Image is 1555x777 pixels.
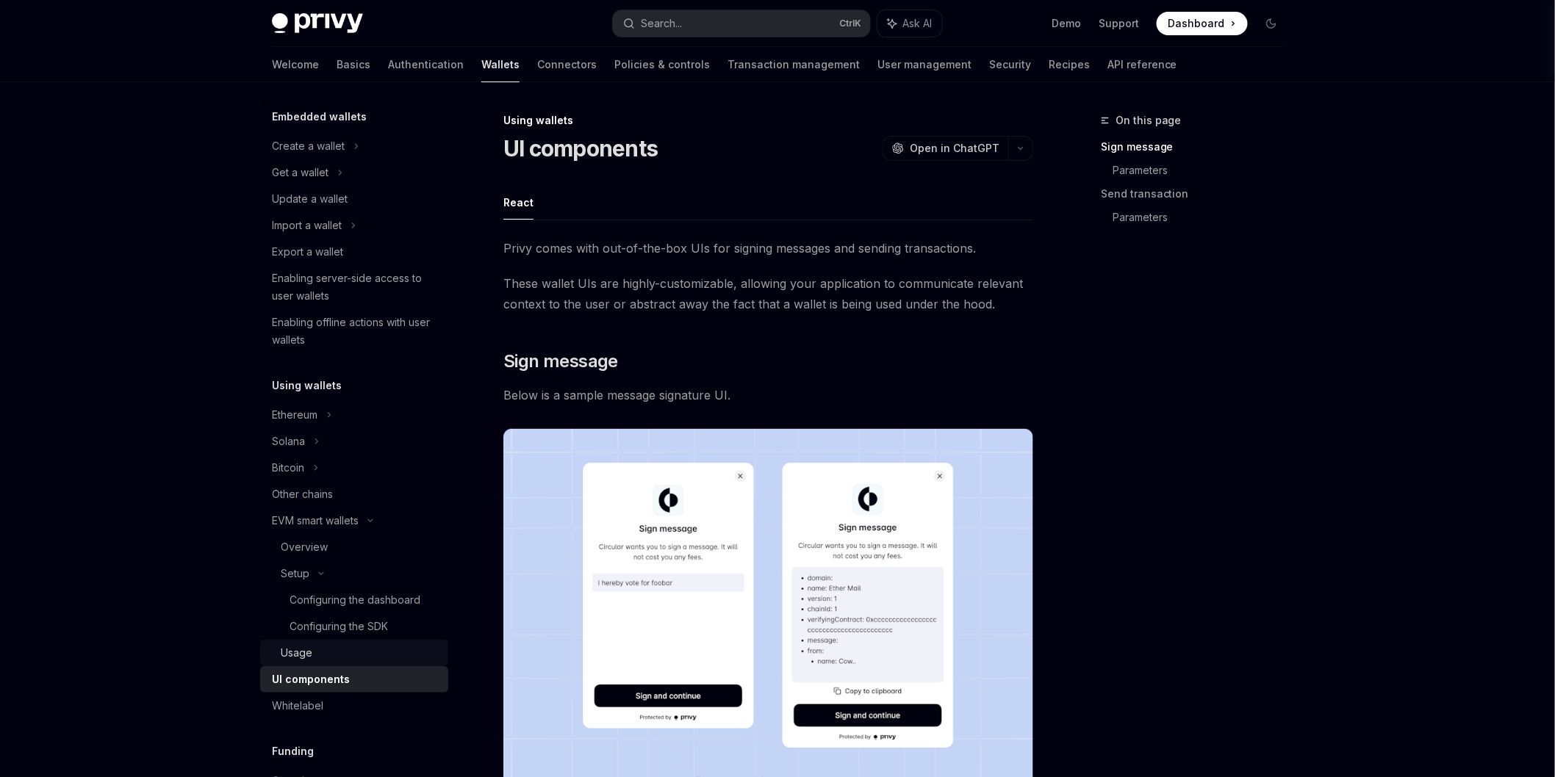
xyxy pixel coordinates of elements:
[388,47,464,82] a: Authentication
[272,485,333,503] div: Other chains
[614,47,710,82] a: Policies & controls
[281,644,312,662] div: Usage
[260,587,448,613] a: Configuring the dashboard
[272,164,328,181] div: Get a wallet
[910,141,999,156] span: Open in ChatGPT
[272,671,350,688] div: UI components
[260,239,448,265] a: Export a wallet
[1052,16,1081,31] a: Demo
[1116,112,1182,129] span: On this page
[260,265,448,309] a: Enabling server-side access to user wallets
[272,697,323,715] div: Whitelabel
[281,565,309,582] div: Setup
[290,618,388,635] div: Configuring the SDK
[272,314,439,349] div: Enabling offline actions with user wallets
[1101,135,1295,159] a: Sign message
[503,350,618,373] span: Sign message
[883,136,1008,161] button: Open in ChatGPT
[1168,16,1225,31] span: Dashboard
[503,238,1033,259] span: Privy comes with out-of-the-box UIs for signing messages and sending transactions.
[290,591,420,609] div: Configuring the dashboard
[272,137,345,155] div: Create a wallet
[260,613,448,640] a: Configuring the SDK
[272,47,319,82] a: Welcome
[728,47,860,82] a: Transaction management
[1049,47,1090,82] a: Recipes
[989,47,1031,82] a: Security
[613,10,870,37] button: Search...CtrlK
[1101,182,1295,206] a: Send transaction
[272,459,304,477] div: Bitcoin
[260,640,448,666] a: Usage
[260,186,448,212] a: Update a wallet
[272,190,348,208] div: Update a wallet
[503,273,1033,314] span: These wallet UIs are highly-customizable, allowing your application to communicate relevant conte...
[1107,47,1177,82] a: API reference
[503,113,1033,128] div: Using wallets
[839,18,861,29] span: Ctrl K
[1099,16,1139,31] a: Support
[260,534,448,560] a: Overview
[537,47,597,82] a: Connectors
[481,47,520,82] a: Wallets
[877,10,942,37] button: Ask AI
[1113,206,1295,229] a: Parameters
[272,512,359,530] div: EVM smart wallets
[260,666,448,693] a: UI components
[1157,12,1248,35] a: Dashboard
[337,47,370,82] a: Basics
[272,270,439,305] div: Enabling server-side access to user wallets
[272,742,314,760] h5: Funding
[503,185,534,220] button: React
[272,217,342,234] div: Import a wallet
[281,538,328,556] div: Overview
[1260,12,1283,35] button: Toggle dark mode
[272,108,367,126] h5: Embedded wallets
[272,433,305,450] div: Solana
[1113,159,1295,182] a: Parameters
[260,309,448,353] a: Enabling offline actions with user wallets
[641,15,682,32] div: Search...
[877,47,972,82] a: User management
[272,377,342,394] h5: Using wallets
[272,13,363,34] img: dark logo
[503,135,658,162] h1: UI components
[260,693,448,719] a: Whitelabel
[260,481,448,507] a: Other chains
[272,243,343,261] div: Export a wallet
[272,406,317,424] div: Ethereum
[503,385,1033,405] span: Below is a sample message signature UI.
[902,16,932,31] span: Ask AI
